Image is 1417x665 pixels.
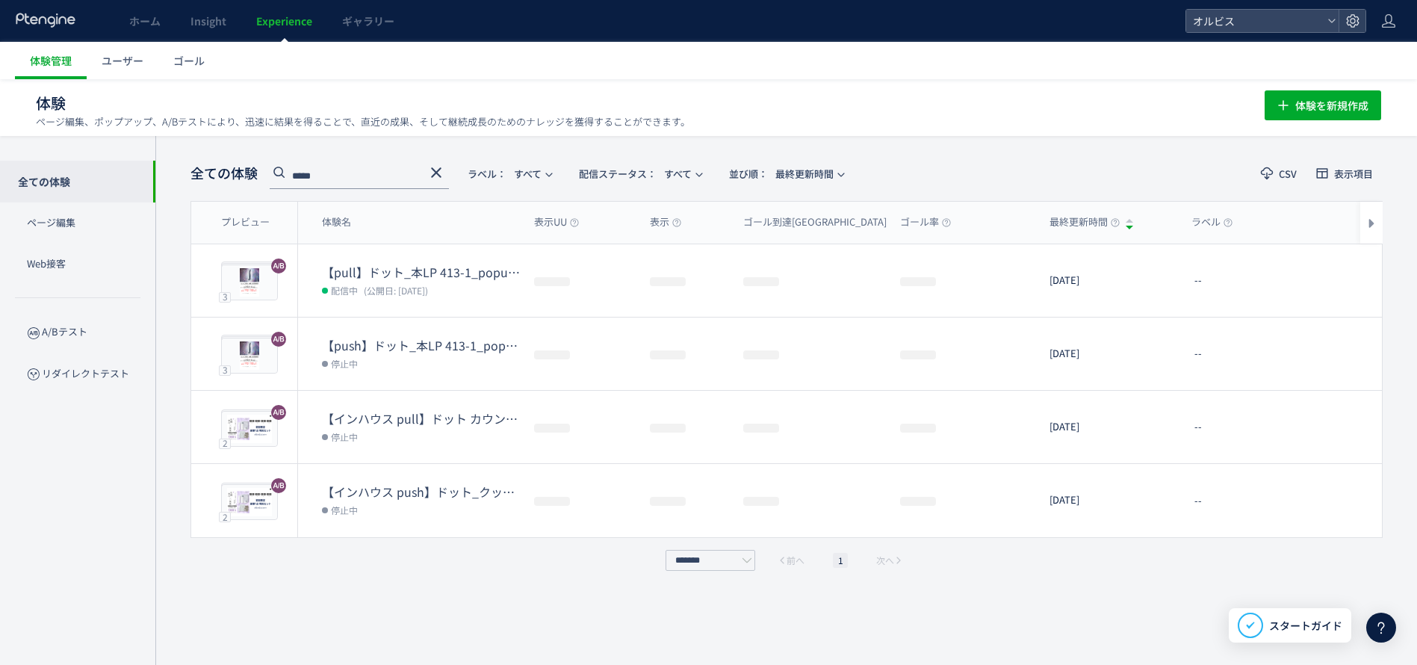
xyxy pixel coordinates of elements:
span: ゴール到達[GEOGRAPHIC_DATA] [743,215,899,229]
span: Insight [190,13,226,28]
img: ca23ee80c0b45accf92dcaa5a5d3052c1754626801816.png [225,488,274,516]
span: ゴール [173,53,205,68]
dt: 【push】ドット_本LP 413-1_popup（リンクル） [322,337,522,354]
button: CSV [1251,161,1306,185]
li: 1 [833,553,848,568]
span: 表示項目 [1334,169,1373,179]
span: すべて [468,161,542,186]
button: 次へ [872,553,908,568]
span: 停止中 [331,502,358,517]
span: (公開日: [DATE]) [364,284,428,297]
p: ページ編集、ポップアップ、A/Bテストにより、迅速に結果を得ることで、直近の成果、そして継続成長のためのナレッジを獲得することができます。 [36,115,690,129]
span: 次へ [876,553,894,568]
span: 配信ステータス​： [579,167,657,181]
div: pagination [662,550,911,571]
div: 3 [219,365,231,375]
div: [DATE] [1038,244,1179,317]
span: プレビュー [221,215,270,229]
span: 最終更新時間 [1049,215,1120,229]
span: Experience [256,13,312,28]
span: 停止中 [331,429,358,444]
button: 配信ステータス​：すべて [569,161,710,185]
span: ホーム [129,13,161,28]
span: 表示UU [534,215,579,229]
div: [DATE] [1038,318,1179,390]
h1: 体験 [36,93,1232,114]
button: 並び順：最終更新時間 [719,161,852,185]
div: [DATE] [1038,391,1179,463]
span: 配信中 [331,282,358,297]
div: 3 [219,291,231,302]
span: -- [1194,347,1202,361]
span: -- [1194,273,1202,288]
button: 表示項目 [1306,161,1383,185]
span: 体験を新規作成 [1295,90,1368,120]
dt: 【pull】ドット_本LP 413-1_popup（リンクル） [322,264,522,281]
img: c71fd8b26d7fb3beb7f0d2e27107cdc41755079076615.png [225,415,274,443]
div: [DATE] [1038,464,1179,537]
img: 671d6c1b46a38a0ebf56f8930ff52f371755756399650.png [225,268,274,297]
span: スタートガイド [1269,618,1342,634]
span: ユーザー [102,53,143,68]
span: -- [1194,420,1202,434]
span: ラベル： [468,167,506,181]
button: 体験を新規作成 [1265,90,1381,120]
dt: 【インハウス push】ドット_クッション カウントダウンpopup [322,483,522,501]
span: ゴール率 [900,215,951,229]
span: 並び順： [729,167,768,181]
span: 表示 [650,215,681,229]
span: 体験管理 [30,53,72,68]
button: 前へ [773,553,809,568]
span: 停止中 [331,356,358,371]
div: 2 [219,438,231,448]
span: すべて [579,161,692,186]
span: ラベル [1191,215,1232,229]
span: 体験名 [322,215,351,229]
span: CSV [1279,169,1297,179]
span: -- [1194,493,1202,507]
span: ギャラリー [342,13,394,28]
span: 最終更新時間 [729,161,834,186]
img: 671d6c1b46a38a0ebf56f8930ff52f371755756399650.png [225,341,274,370]
span: 前へ [787,553,804,568]
button: ラベル：すべて [458,161,560,185]
span: オルビス [1188,10,1321,32]
dt: 【インハウス pull】ドット カウントダウンpopup [322,410,522,427]
div: 2 [219,512,231,522]
span: 全ての体験 [190,164,258,183]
